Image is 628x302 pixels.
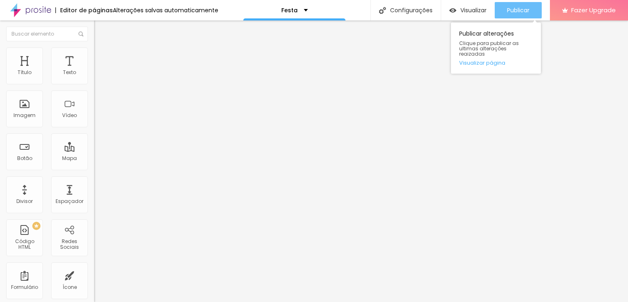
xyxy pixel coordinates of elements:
span: Clique para publicar as ultimas alterações reaizadas [459,41,533,57]
div: Código HTML [8,239,40,250]
input: Buscar elemento [6,27,88,41]
div: Formulário [11,284,38,290]
div: Botão [17,156,32,161]
img: Icone [78,32,83,36]
div: Publicar alterações [451,23,541,74]
div: Texto [63,70,76,75]
button: Visualizar [441,2,495,18]
span: Fazer Upgrade [571,7,616,14]
div: Editor de páginas [55,7,113,13]
iframe: Editor [94,20,628,302]
div: Espaçador [56,198,83,204]
div: Mapa [62,156,77,161]
span: Publicar [507,7,529,14]
div: Imagem [13,113,36,118]
div: Alterações salvas automaticamente [113,7,218,13]
a: Visualizar página [459,60,533,65]
div: Título [18,70,31,75]
div: Vídeo [62,113,77,118]
div: Divisor [16,198,33,204]
img: Icone [379,7,386,14]
p: Festa [281,7,298,13]
span: Visualizar [460,7,487,14]
button: Publicar [495,2,542,18]
img: view-1.svg [449,7,456,14]
div: Redes Sociais [53,239,85,250]
div: Ícone [63,284,77,290]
